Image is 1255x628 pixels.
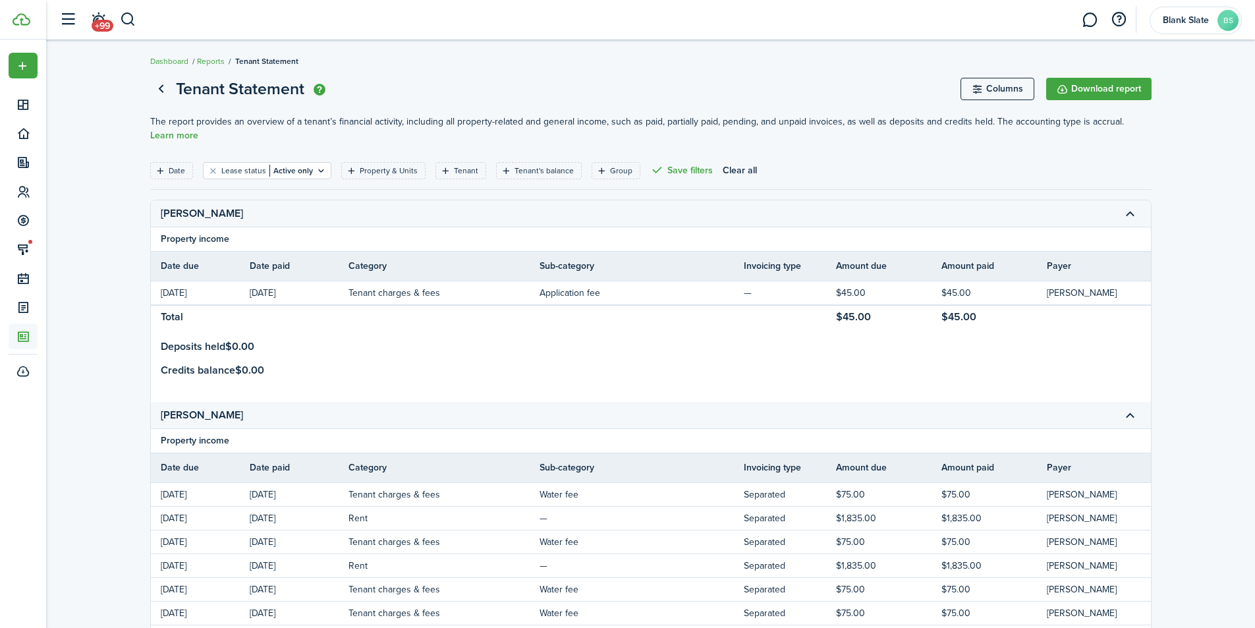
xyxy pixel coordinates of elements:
[1047,259,1244,273] th: Payer
[1047,535,1117,549] span: [PERSON_NAME]
[744,284,836,302] td: —
[92,20,113,32] span: +99
[836,533,941,551] td: $75.00
[203,162,331,179] filter-tag: Open filter
[836,557,941,575] td: $1,835.00
[836,604,941,622] td: $75.00
[836,581,941,598] td: $75.00
[120,9,136,31] button: Search
[1047,461,1244,474] th: Payer
[151,339,264,355] td: Deposits held $0.00
[150,78,173,100] a: Go back
[197,55,225,67] a: Reports
[540,604,744,622] td: Water fee
[221,165,266,177] filter-tag-label: Lease status
[250,581,349,598] td: [DATE]
[1047,286,1117,300] span: [PERSON_NAME]
[941,581,1047,598] td: $75.00
[349,461,540,474] th: Category
[151,557,250,575] td: [DATE]
[540,533,744,551] td: Water fee
[941,486,1047,503] td: $75.00
[349,509,540,527] td: Rent
[1046,78,1152,100] button: Download report
[744,604,836,622] td: Separated
[151,362,274,378] td: Credits balance $0.00
[55,7,80,32] button: Open sidebar
[1159,16,1212,25] span: Blank Slate
[250,486,349,503] td: [DATE]
[86,3,111,37] a: Notifications
[250,509,349,527] td: [DATE]
[151,307,250,327] td: Total
[169,165,185,177] filter-tag-label: Date
[151,405,263,425] td: [PERSON_NAME]
[349,284,540,302] td: Tenant charges & fees
[150,130,198,141] a: Learn more
[349,604,540,622] td: Tenant charges & fees
[744,486,836,503] td: Separated
[540,581,744,598] td: Water fee
[1047,559,1117,573] span: [PERSON_NAME]
[151,581,250,598] td: [DATE]
[151,259,250,273] th: Date due
[515,165,574,177] filter-tag-label: Tenant's balance
[941,557,1047,575] td: $1,835.00
[1107,9,1130,31] button: Open resource center
[13,13,30,26] img: TenantCloud
[150,55,188,67] a: Dashboard
[540,461,744,474] th: Sub-category
[941,509,1047,527] td: $1,835.00
[961,78,1034,100] button: Columns
[836,284,941,302] td: $45.00
[540,284,744,302] td: Application fee
[151,204,263,223] td: [PERSON_NAME]
[349,557,540,575] td: Rent
[151,604,250,622] td: [DATE]
[150,162,193,179] filter-tag: Open filter
[836,486,941,503] td: $75.00
[836,461,941,474] th: Amount due
[723,162,757,179] button: Clear all
[349,581,540,598] td: Tenant charges & fees
[610,165,632,177] filter-tag-label: Group
[176,76,304,101] h1: Tenant Statement
[1119,404,1141,426] button: Toggle accordion
[941,284,1047,302] td: $45.00
[1047,583,1117,596] span: [PERSON_NAME]
[836,259,941,273] th: Amount due
[151,284,250,302] td: [DATE]
[941,604,1047,622] td: $75.00
[151,232,239,246] td: Property income
[250,461,349,474] th: Date paid
[1047,488,1117,501] span: [PERSON_NAME]
[151,434,239,447] td: Property income
[496,162,582,179] filter-tag: Open filter
[349,486,540,503] td: Tenant charges & fees
[151,533,250,551] td: [DATE]
[435,162,486,179] filter-tag: Open filter
[1047,511,1117,525] span: [PERSON_NAME]
[454,165,478,177] filter-tag-label: Tenant
[250,284,349,302] td: [DATE]
[1077,3,1102,37] a: Messaging
[349,259,540,273] th: Category
[744,259,836,273] th: Invoicing type
[650,162,713,179] button: Save filters
[360,165,418,177] filter-tag-label: Property & Units
[941,533,1047,551] td: $75.00
[150,115,1152,142] p: The report provides an overview of a tenant’s financial activity, including all property-related ...
[250,604,349,622] td: [DATE]
[208,165,219,176] button: Clear filter
[941,259,1047,273] th: Amount paid
[540,259,744,273] th: Sub-category
[836,307,941,327] td: $45.00
[151,461,250,474] th: Date due
[744,461,836,474] th: Invoicing type
[250,557,349,575] td: [DATE]
[341,162,426,179] filter-tag: Open filter
[540,486,744,503] td: Water fee
[540,509,744,527] td: —
[744,533,836,551] td: Separated
[744,581,836,598] td: Separated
